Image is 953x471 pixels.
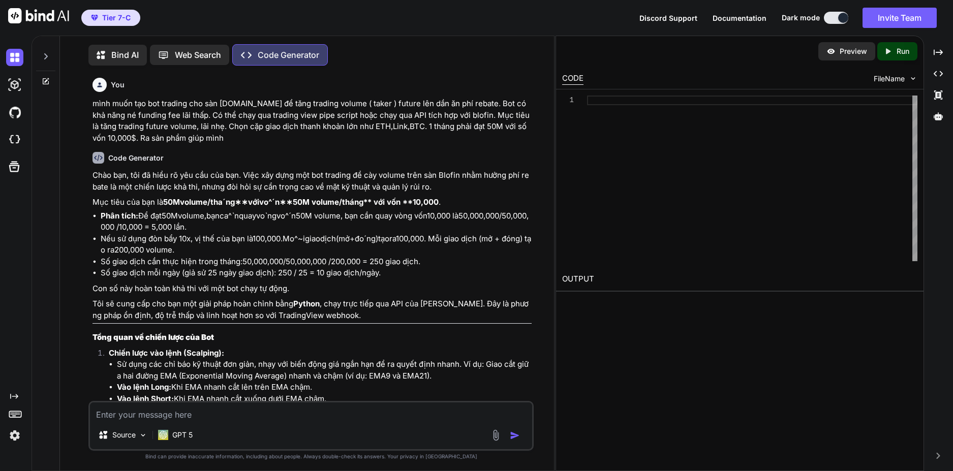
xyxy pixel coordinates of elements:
mo: ˊ [223,197,226,207]
li: Khi EMA nhanh cắt xuống dưới EMA chậm. [117,393,532,405]
li: Để đạt 10,000 là 10,000 = 5,000 lần. [101,210,532,233]
mn: 50 [163,197,173,207]
mo: , [483,211,485,221]
mi: o [281,211,285,221]
mi: v [276,211,281,221]
mo: + [350,234,355,243]
mi: m [193,211,200,221]
mi: b [206,211,211,221]
img: preview [826,47,836,56]
mtext: đ [355,234,359,243]
img: githubDark [6,104,23,121]
mi: v [178,211,182,221]
mo: ˋ [265,211,267,221]
annotation: 50M volume/tháng** với vốn ** [293,197,413,207]
mo: ^ [294,234,298,243]
mi: t [210,197,213,207]
mi: u [189,211,193,221]
mn: 000 [470,211,483,221]
mo: ∗ [235,197,241,207]
mo: ˊ [364,234,366,243]
mn: 000 [254,257,267,266]
mi: a [392,234,396,243]
mtext: ạ [211,211,215,221]
mi: o [260,211,265,221]
mi: n [366,234,371,243]
mo: ) [376,234,378,243]
mtext: ị [325,234,327,243]
strong: Vào lệnh Long: [117,382,171,392]
p: mình muốn tạo bot trading cho sàn [DOMAIN_NAME] để tăng trading volume ( taker ) future lên dần ă... [93,98,532,144]
mi: v [256,211,260,221]
strong: Chiến lược vào lệnh (Scalping): [109,348,224,358]
p: Source [112,430,136,440]
button: Discord Support [639,13,697,23]
li: Số giao dịch mỗi ngày (giả sử 25 ngày giao dịch): 250 / 25 = 10 giao dịch/ngày. [101,267,532,279]
mi: h [331,234,336,243]
mi: i [257,197,259,207]
img: icon [510,430,520,441]
mo: , [252,257,254,266]
div: 1 [562,96,574,105]
mi: g [305,234,310,243]
img: attachment [490,429,502,441]
mn: 000 [485,211,499,221]
img: Bind AI [8,8,69,23]
mi: a [224,211,228,221]
p: Chào bạn, tôi đã hiểu rõ yêu cầu của bạn. Việc xây dựng một bot trading để cày volume trên sàn Bl... [93,170,532,193]
mi: g [230,197,235,207]
mo: ∗ [286,197,293,207]
mo: ˊ [272,197,275,207]
mo: , [265,234,267,243]
mi: n [215,211,220,221]
mi: o [316,234,320,243]
mi: g [272,211,276,221]
mi: a [218,197,223,207]
p: Mục tiêu của bạn là . [93,197,532,208]
mi: u [191,197,196,207]
mi: n [267,211,272,221]
mi: q [239,211,243,221]
h2: OUTPUT [556,267,924,291]
mo: ∗ [241,197,248,207]
mn: 50 [162,211,171,221]
mi: d [320,234,325,243]
mo: ˊ [289,211,291,221]
mn: 50 [242,257,252,266]
span: FileName [874,74,905,84]
mn: 000. [267,234,283,243]
strong: Vào lệnh Short: [117,394,174,403]
mi: v [180,197,185,207]
mi: g [371,234,376,243]
mi: a [248,211,252,221]
mi: l [189,197,191,207]
img: darkChat [6,49,23,66]
mo: , [204,211,206,221]
mi: o [385,234,389,243]
mtext: ở [345,234,350,243]
mi: a [312,234,316,243]
img: premium [91,15,98,21]
p: GPT 5 [172,430,193,440]
button: Documentation [713,13,766,23]
p: Con số này hoàn toàn khả thi với một bot chạy tự động. [93,283,532,295]
li: Số giao dịch cần thực hiện trong tháng: 200,000 = 250 giao dịch. [101,256,532,268]
div: CODE [562,73,583,85]
mi: M [283,234,290,243]
mi: c [220,211,224,221]
p: Bind AI [111,49,139,61]
mi: c [327,234,331,243]
mo: ˋ [232,211,234,221]
mi: / [207,197,210,207]
mi: n [226,197,230,207]
strong: 10,000 [163,197,439,207]
mi: o [185,197,189,207]
mo: , [267,257,269,266]
mi: m [339,234,345,243]
img: Pick Models [139,431,147,439]
annotation: 50M volume, bạn cần quay vòng vốn [296,211,427,221]
img: darkAi-studio [6,76,23,93]
button: premiumTier 7-C [81,10,140,26]
mo: ( [336,234,339,243]
span: Tier 7-C [102,13,131,23]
